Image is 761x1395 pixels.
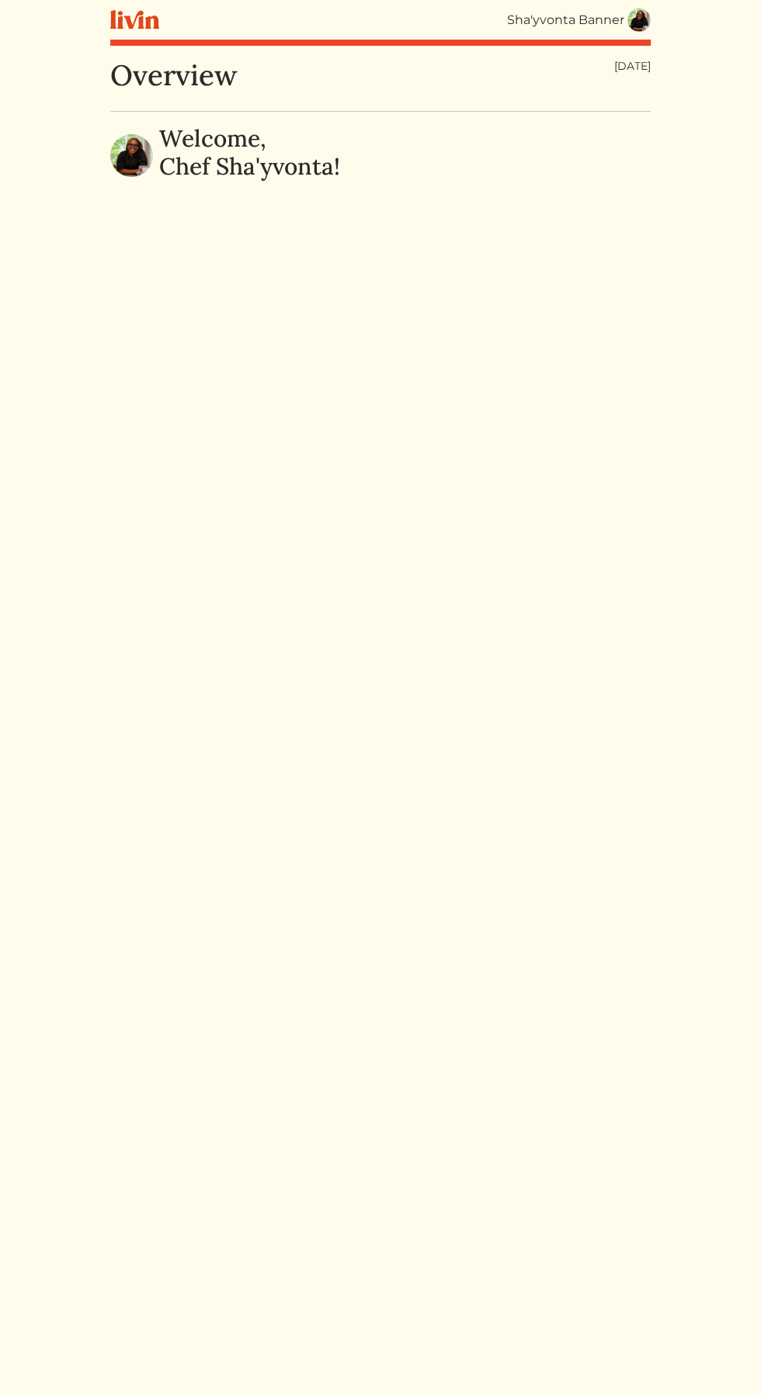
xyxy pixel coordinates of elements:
div: Sha'yvonta Banner [507,11,624,29]
h2: Welcome, Chef Sha'yvonta! [159,124,340,180]
img: d366a2884c9401e74fb450b916da18b8 [627,9,651,32]
h1: Overview [110,58,238,92]
img: livin-logo-a0d97d1a881af30f6274990eb6222085a2533c92bbd1e4f22c21b4f0d0e3210c.svg [110,10,159,29]
div: [DATE] [614,58,651,74]
img: d366a2884c9401e74fb450b916da18b8 [110,134,153,177]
